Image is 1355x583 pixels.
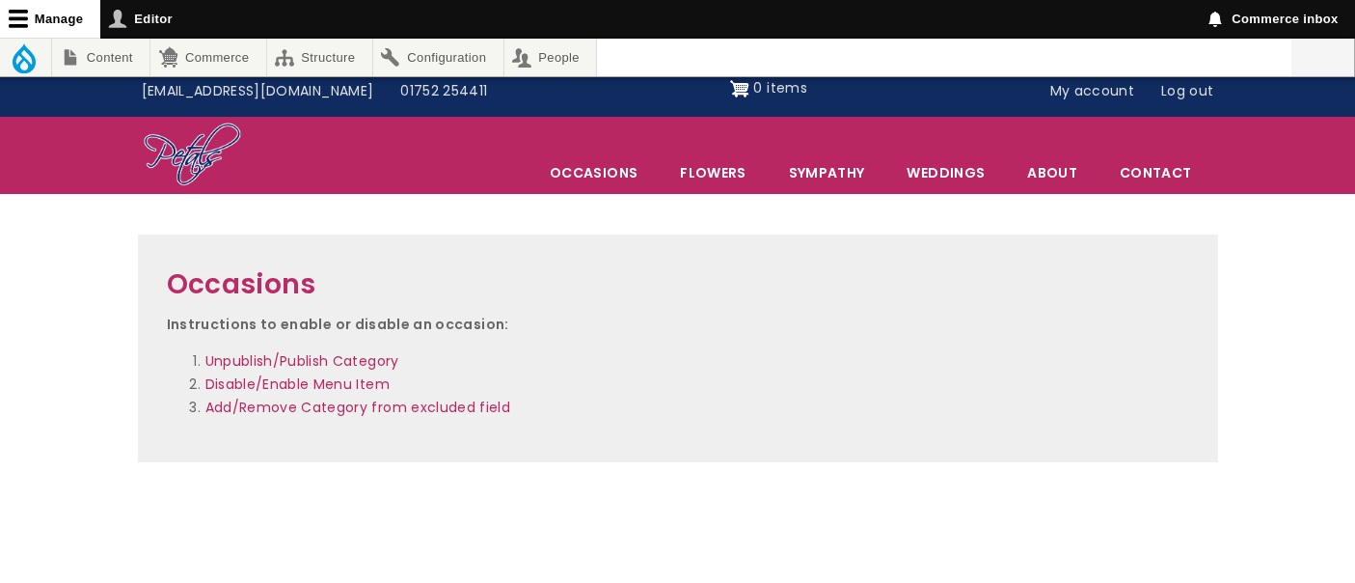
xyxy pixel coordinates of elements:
[886,153,1005,193] span: Weddings
[128,73,388,110] a: [EMAIL_ADDRESS][DOMAIN_NAME]
[660,153,766,193] a: Flowers
[1007,153,1098,193] a: About
[529,153,658,193] span: Occasions
[167,264,1189,307] h2: Occasions
[753,78,806,97] span: 0 items
[150,39,265,76] a: Commerce
[1148,73,1227,110] a: Log out
[1037,73,1149,110] a: My account
[730,73,749,104] img: Shopping cart
[769,153,885,193] a: Sympathy
[205,398,511,417] a: Add/Remove Category from excluded field
[1099,153,1211,193] a: Contact
[504,39,597,76] a: People
[387,73,501,110] a: 01752 254411
[373,39,503,76] a: Configuration
[205,351,399,371] a: Unpublish/Publish Category
[52,39,149,76] a: Content
[730,73,807,104] a: Shopping cart 0 items
[205,375,390,394] a: Disable/Enable Menu Item
[143,122,242,189] img: Home
[267,39,372,76] a: Structure
[167,315,509,334] strong: Instructions to enable or disable an occasion:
